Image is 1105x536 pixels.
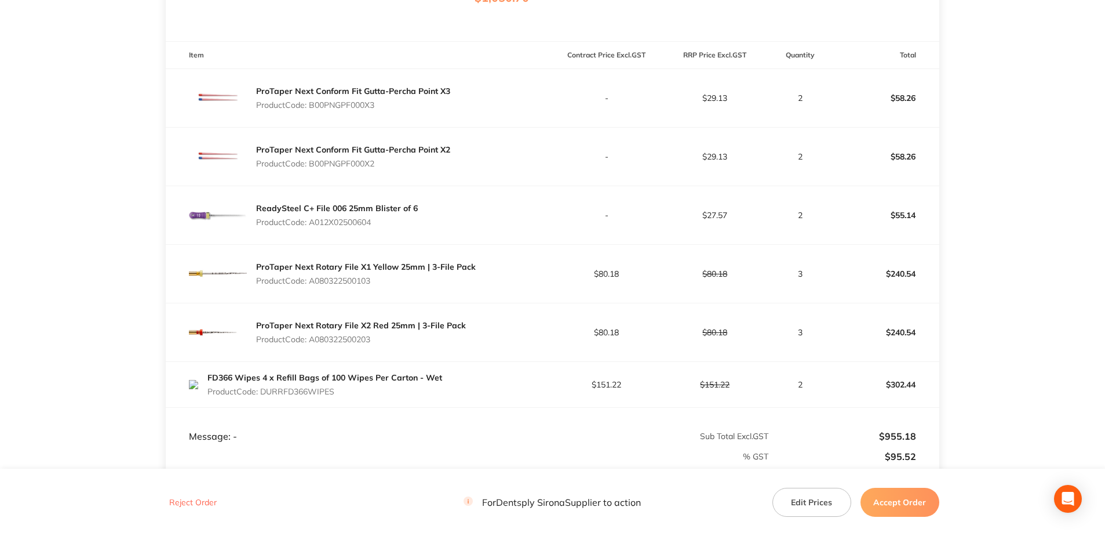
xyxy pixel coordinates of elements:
[770,93,830,103] p: 2
[772,488,851,517] button: Edit Prices
[256,262,476,272] a: ProTaper Next Rotary File X1 Yellow 25mm | 3-File Pack
[207,372,442,383] a: FD366 Wipes 4 x Refill Bags of 100 Wipes Per Carton - Wet
[189,69,247,127] img: a2R4cDRzNw
[553,211,660,220] p: -
[256,335,466,344] p: Product Code: A080322500203
[256,276,476,285] p: Product Code: A080322500103
[553,380,660,389] p: $151.22
[770,269,830,278] p: 3
[552,42,661,69] th: Contract Price Excl. GST
[770,328,830,337] p: 3
[553,328,660,337] p: $80.18
[189,128,247,186] img: aDhwYm8xZA
[661,211,768,220] p: $27.57
[770,380,830,389] p: 2
[553,269,660,278] p: $80.18
[832,201,939,229] p: $55.14
[832,260,939,288] p: $240.54
[1054,485,1082,513] div: Open Intercom Messenger
[770,211,830,220] p: 2
[832,143,939,171] p: $58.26
[661,93,768,103] p: $29.13
[770,152,830,161] p: 2
[770,431,916,441] p: $955.18
[166,42,552,69] th: Item
[256,100,450,110] p: Product Code: B00PNGPF000X3
[661,42,769,69] th: RRP Price Excl. GST
[256,320,466,331] a: ProTaper Next Rotary File X2 Red 25mm | 3-File Pack
[553,152,660,161] p: -
[166,452,768,461] p: % GST
[832,318,939,346] p: $240.54
[189,303,247,361] img: YmFuZWNhYQ
[832,371,939,399] p: $302.44
[769,42,831,69] th: Quantity
[256,144,450,155] a: ProTaper Next Conform Fit Gutta-Percha Point X2
[256,86,450,96] a: ProTaper Next Conform Fit Gutta-Percha Point X3
[860,488,939,517] button: Accept Order
[256,218,418,227] p: Product Code: A012X02500604
[166,407,552,442] td: Message: -
[189,245,247,303] img: bGV0cWdtbg
[189,186,247,244] img: ZG8wdWx0Zw
[464,497,641,508] p: For Dentsply Sirona Supplier to action
[256,203,418,213] a: ReadySteel C+ File 006 25mm Blister of 6
[207,387,442,396] p: Product Code: DURRFD366WIPES
[166,498,220,508] button: Reject Order
[831,42,939,69] th: Total
[832,84,939,112] p: $58.26
[553,93,660,103] p: -
[661,380,768,389] p: $151.22
[661,269,768,278] p: $80.18
[189,380,198,389] img: OHZhZ3p3MQ
[770,451,916,462] p: $95.52
[553,432,768,441] p: Sub Total Excl. GST
[661,328,768,337] p: $80.18
[256,159,450,168] p: Product Code: B00PNGPF000X2
[661,152,768,161] p: $29.13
